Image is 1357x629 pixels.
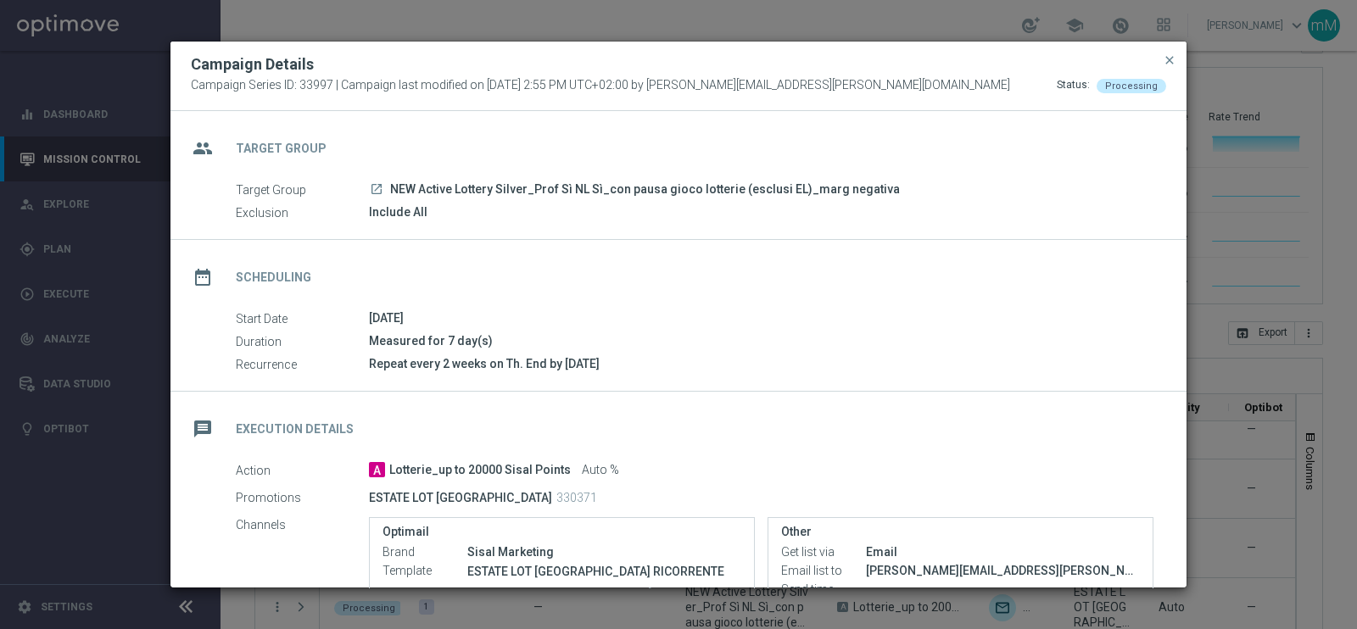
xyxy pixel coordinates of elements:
div: Status: [1057,78,1090,93]
div: Repeat every 2 weeks on Th. End by [DATE] [369,355,1153,372]
div: [DATE] [369,309,1153,326]
h2: Execution Details [236,421,354,437]
i: group [187,133,218,164]
label: Get list via [781,545,866,560]
i: launch [370,182,383,196]
label: Action [236,463,369,478]
label: Start Date [236,311,369,326]
label: Duration [236,334,369,349]
colored-tag: Processing [1097,78,1166,92]
div: Email [866,543,1140,560]
label: Other [781,525,1140,539]
span: NEW Active Lottery Silver_Prof Sì NL Sì_con pausa gioco lotterie (esclusi EL)_marg negativa [390,182,900,198]
label: Promotions [236,490,369,505]
div: Include All [369,203,1153,220]
i: message [187,414,218,444]
label: Template [383,564,467,579]
label: Email list to [781,564,866,579]
h2: Scheduling [236,270,311,286]
div: [PERSON_NAME][EMAIL_ADDRESS][PERSON_NAME][DOMAIN_NAME] [866,562,1140,579]
span: Lotterie_up to 20000 Sisal Points [389,463,571,478]
label: Target Group [236,182,369,198]
span: close [1163,53,1176,67]
i: date_range [187,262,218,292]
a: launch [369,182,384,198]
span: A [369,462,385,477]
label: Channels [236,517,369,532]
label: Send time [781,582,866,598]
div: Sisal Marketing [467,543,741,560]
span: Auto % [582,463,619,478]
p: 04:30 PM Central European Time ([GEOGRAPHIC_DATA]) (UTC +02:00) [467,585,741,602]
p: 04:30 PM Central European Time ([GEOGRAPHIC_DATA]) (UTC +02:00) [866,587,1140,604]
span: Campaign Series ID: 33997 | Campaign last modified on [DATE] 2:55 PM UTC+02:00 by [PERSON_NAME][E... [191,78,1010,93]
h2: Campaign Details [191,54,314,75]
p: ESTATE LOT [GEOGRAPHIC_DATA] RICORRENTE [467,564,741,579]
label: Exclusion [236,205,369,220]
h2: Target Group [236,141,327,157]
p: ESTATE LOT [GEOGRAPHIC_DATA] [369,490,552,505]
span: Processing [1105,81,1158,92]
label: Brand [383,545,467,560]
label: Optimail [383,525,741,539]
label: Recurrence [236,357,369,372]
p: 330371 [556,490,597,505]
div: Measured for 7 day(s) [369,332,1153,349]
